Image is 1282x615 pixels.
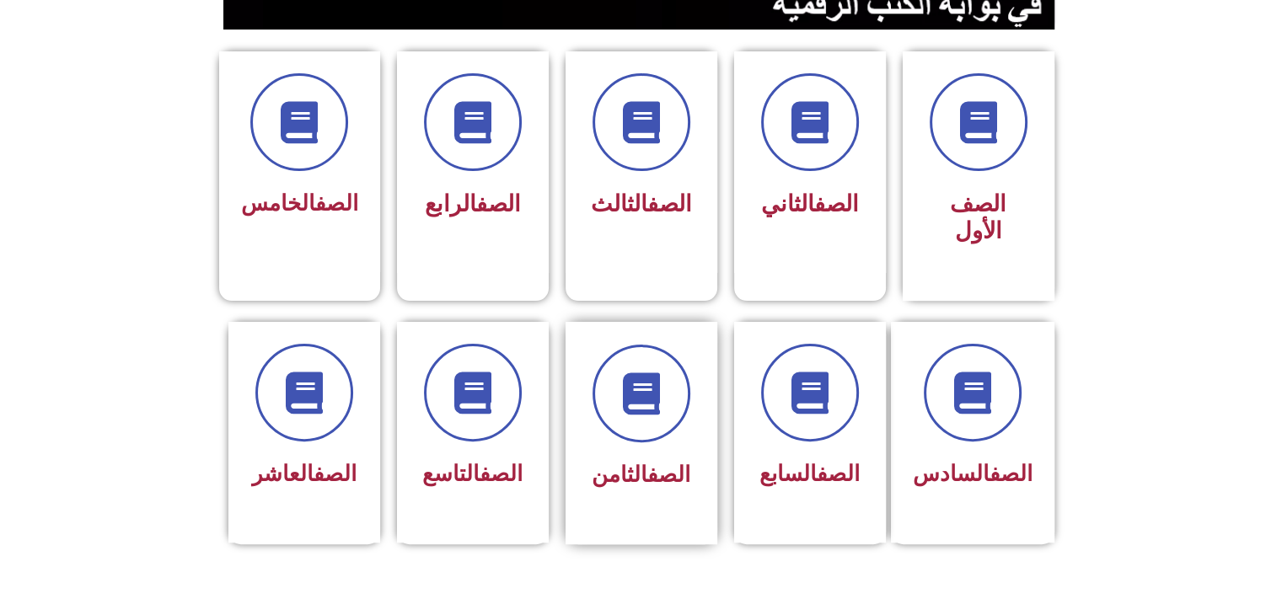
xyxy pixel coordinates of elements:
[647,190,692,217] a: الصف
[761,190,859,217] span: الثاني
[315,190,358,216] a: الصف
[647,462,690,487] a: الصف
[480,461,523,486] a: الصف
[252,461,357,486] span: العاشر
[314,461,357,486] a: الصف
[591,190,692,217] span: الثالث
[422,461,523,486] span: التاسع
[476,190,521,217] a: الصف
[759,461,860,486] span: السابع
[913,461,1033,486] span: السادس
[990,461,1033,486] a: الصف
[814,190,859,217] a: الصف
[950,190,1006,244] span: الصف الأول
[425,190,521,217] span: الرابع
[817,461,860,486] a: الصف
[241,190,358,216] span: الخامس
[592,462,690,487] span: الثامن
